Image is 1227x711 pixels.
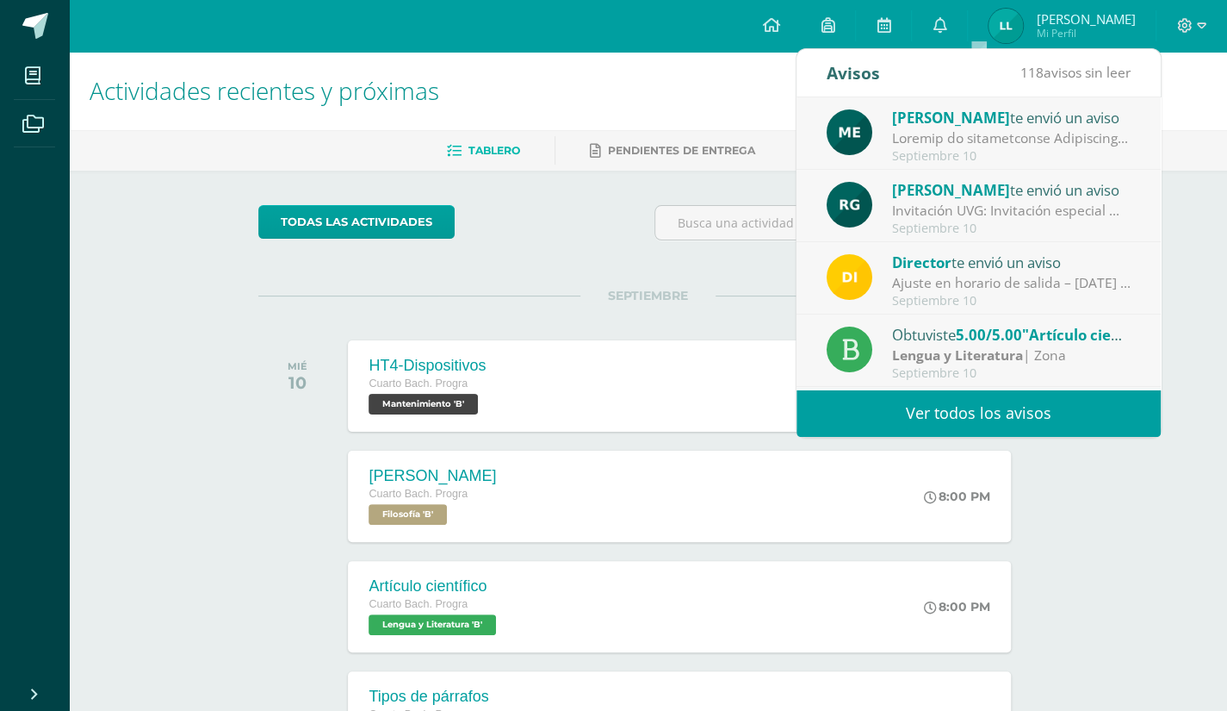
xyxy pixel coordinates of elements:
[892,294,1131,309] div: Septiembre 10
[1036,26,1135,41] span: Mi Perfil
[90,74,439,107] span: Actividades recientes y próximas
[892,149,1131,164] div: Septiembre 10
[288,372,307,393] div: 10
[892,106,1131,128] div: te envió un aviso
[827,182,872,228] img: 24ef3269677dd7dd963c57b86ff4a022.png
[1022,325,1164,345] span: "Artículo científico"
[468,144,520,157] span: Tablero
[827,109,872,155] img: e5319dee200a4f57f0a5ff00aaca67bb.png
[369,394,478,415] span: Mantenimiento 'B'
[369,688,500,706] div: Tipos de párrafos
[924,599,990,614] div: 8:00 PM
[580,288,716,303] span: SEPTIEMBRE
[288,360,307,372] div: MIÉ
[892,253,951,272] span: Director
[892,251,1131,273] div: te envió un aviso
[1036,10,1135,28] span: [PERSON_NAME]
[369,467,496,485] div: [PERSON_NAME]
[988,9,1023,43] img: 8bdd3acf431f0967450fd4ed4c12ace8.png
[892,346,1023,365] strong: Lengua y Literatura
[369,357,486,375] div: HT4-Dispositivos
[655,206,1037,240] input: Busca una actividad próxima aquí...
[892,221,1131,236] div: Septiembre 10
[369,614,496,635] span: Lengua y Literatura 'B'
[892,201,1131,221] div: Invitación UVG: Invitación especial ✨ El programa Mujeres en Ingeniería – Virtual de la Universid...
[369,504,447,525] span: Filosofía 'B'
[892,128,1131,148] div: Proceso de mejoramiento Psicología: Buenas tardes respetables padres de familia y estudiantes. Po...
[827,49,880,97] div: Avisos
[892,180,1010,200] span: [PERSON_NAME]
[447,137,520,165] a: Tablero
[796,390,1161,437] a: Ver todos los avisos
[608,144,755,157] span: Pendientes de entrega
[1020,63,1131,82] span: avisos sin leer
[892,366,1131,381] div: Septiembre 10
[369,377,468,390] span: Cuarto Bach. Progra
[827,254,872,300] img: f0b35651ae50ff9c693c4cbd3f40c4bb.png
[590,137,755,165] a: Pendientes de entrega
[369,577,500,596] div: Artículo científico
[892,323,1131,346] div: Obtuviste en
[369,488,468,500] span: Cuarto Bach. Progra
[892,108,1010,128] span: [PERSON_NAME]
[892,346,1131,365] div: | Zona
[258,205,455,239] a: todas las Actividades
[892,273,1131,293] div: Ajuste en horario de salida – 12 de septiembre : Estimados Padres de Familia, Debido a las activi...
[1020,63,1044,82] span: 118
[892,178,1131,201] div: te envió un aviso
[369,598,468,610] span: Cuarto Bach. Progra
[956,325,1022,345] span: 5.00/5.00
[924,489,990,504] div: 8:00 PM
